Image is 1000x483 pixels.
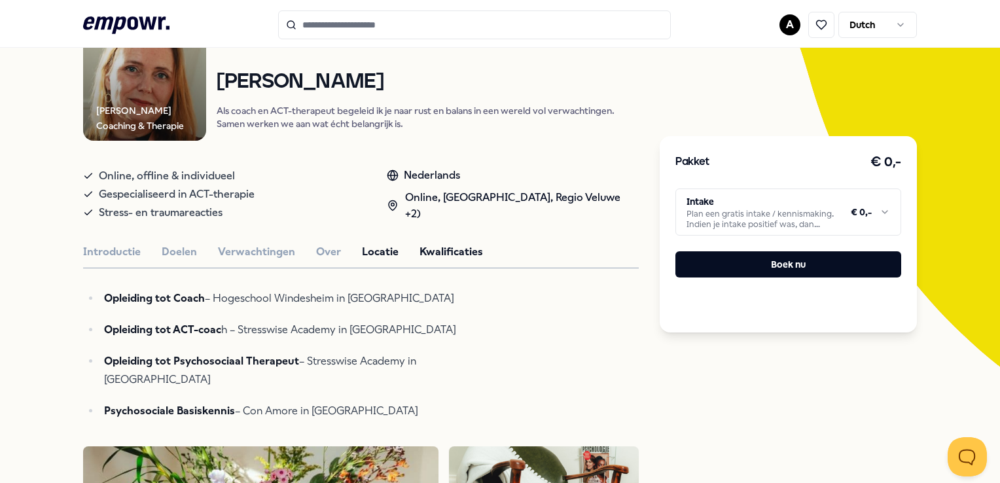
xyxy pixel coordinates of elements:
[675,154,709,171] h3: Pakket
[948,437,987,476] iframe: Help Scout Beacon - Open
[316,243,341,260] button: Over
[104,323,221,336] strong: Opleiding tot ACT-coac
[387,189,639,223] div: Online, [GEOGRAPHIC_DATA], Regio Veluwe +2)
[362,243,399,260] button: Locatie
[104,321,509,339] p: h – Stresswise Academy in [GEOGRAPHIC_DATA]
[104,292,205,304] strong: Opleiding tot Coach
[177,404,235,417] strong: Basiskennis
[83,243,141,260] button: Introductie
[387,167,639,184] div: Nederlands
[870,152,901,173] h3: € 0,-
[162,243,197,260] button: Doelen
[104,289,509,308] p: – Hogeschool Windesheim in [GEOGRAPHIC_DATA]
[779,14,800,35] button: A
[217,71,639,94] h1: [PERSON_NAME]
[217,104,639,130] p: Als coach en ACT-therapeut begeleid ik je naar rust en balans in een wereld vol verwachtingen. Sa...
[104,352,509,389] p: – Stresswise Academy in [GEOGRAPHIC_DATA]
[104,355,299,367] strong: Opleiding tot Psychosociaal Therapeut
[99,204,223,222] span: Stress- en traumareacties
[104,402,509,420] p: – Con Amore in [GEOGRAPHIC_DATA]
[675,251,901,277] button: Boek nu
[99,167,235,185] span: Online, offline & individueel
[96,103,205,133] div: [PERSON_NAME] Coaching & Therapie
[104,404,174,417] strong: Psychosociale
[278,10,671,39] input: Search for products, categories or subcategories
[218,243,295,260] button: Verwachtingen
[420,243,483,260] button: Kwalificaties
[83,18,205,141] img: Product Image
[99,185,255,204] span: Gespecialiseerd in ACT-therapie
